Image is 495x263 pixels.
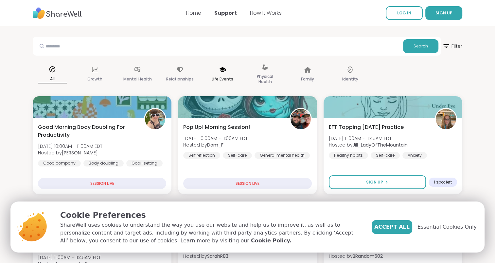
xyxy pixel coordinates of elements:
[38,75,67,83] p: All
[183,123,250,131] span: Pop Up! Morning Session!
[251,237,292,245] a: Cookie Policy.
[397,10,411,16] span: LOG IN
[371,152,400,159] div: Self-care
[442,37,462,56] button: Filter
[183,135,248,142] span: [DATE] 10:00AM - 11:00AM EDT
[436,109,456,129] img: Jill_LadyOfTheMountain
[353,253,383,259] b: BRandom502
[417,223,477,231] span: Essential Cookies Only
[329,142,408,148] span: Hosted by
[434,180,452,185] span: 1 spot left
[291,109,311,129] img: Dom_F
[403,39,438,53] button: Search
[83,160,124,167] div: Body doubling
[183,178,311,189] div: SESSION LIVE
[60,221,361,245] p: ShareWell uses cookies to understand the way you use our website and help us to improve it, as we...
[123,75,152,83] p: Mental Health
[425,6,462,20] button: SIGN UP
[38,143,102,149] span: [DATE] 10:00AM - 11:00AM EDT
[329,123,404,131] span: EFT Tapping [DATE] Practice
[33,4,82,22] img: ShareWell Nav Logo
[223,152,252,159] div: Self-care
[442,38,462,54] span: Filter
[402,152,427,159] div: Anxiety
[414,43,428,49] span: Search
[329,253,392,259] span: Hosted by
[366,179,383,185] span: Sign Up
[329,135,408,142] span: [DATE] 11:00AM - 11:45AM EDT
[38,123,137,139] span: Good Morning Body Doubling For Productivity
[62,149,98,156] b: [PERSON_NAME]
[207,142,223,148] b: Dom_F
[353,142,408,148] b: Jill_LadyOfTheMountain
[301,75,314,83] p: Family
[183,253,247,259] span: Hosted by
[329,152,368,159] div: Healthy habits
[38,149,102,156] span: Hosted by
[435,10,452,16] span: SIGN UP
[250,9,282,17] a: How It Works
[38,254,101,261] span: [DATE] 11:00AM - 11:45AM EDT
[38,178,166,189] div: SESSION LIVE
[207,253,228,259] b: SarahR83
[183,142,248,148] span: Hosted by
[251,73,279,86] p: Physical Health
[214,9,237,17] a: Support
[186,9,201,17] a: Home
[38,160,81,167] div: Good company
[386,6,423,20] a: LOG IN
[87,75,102,83] p: Growth
[255,152,310,159] div: General mental health
[374,223,410,231] span: Accept All
[183,152,220,159] div: Self reflection
[342,75,358,83] p: Identity
[60,209,361,221] p: Cookie Preferences
[145,109,165,129] img: Adrienne_QueenOfTheDawn
[329,175,426,189] button: Sign Up
[372,220,412,234] button: Accept All
[166,75,194,83] p: Relationships
[212,75,233,83] p: Life Events
[126,160,163,167] div: Goal-setting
